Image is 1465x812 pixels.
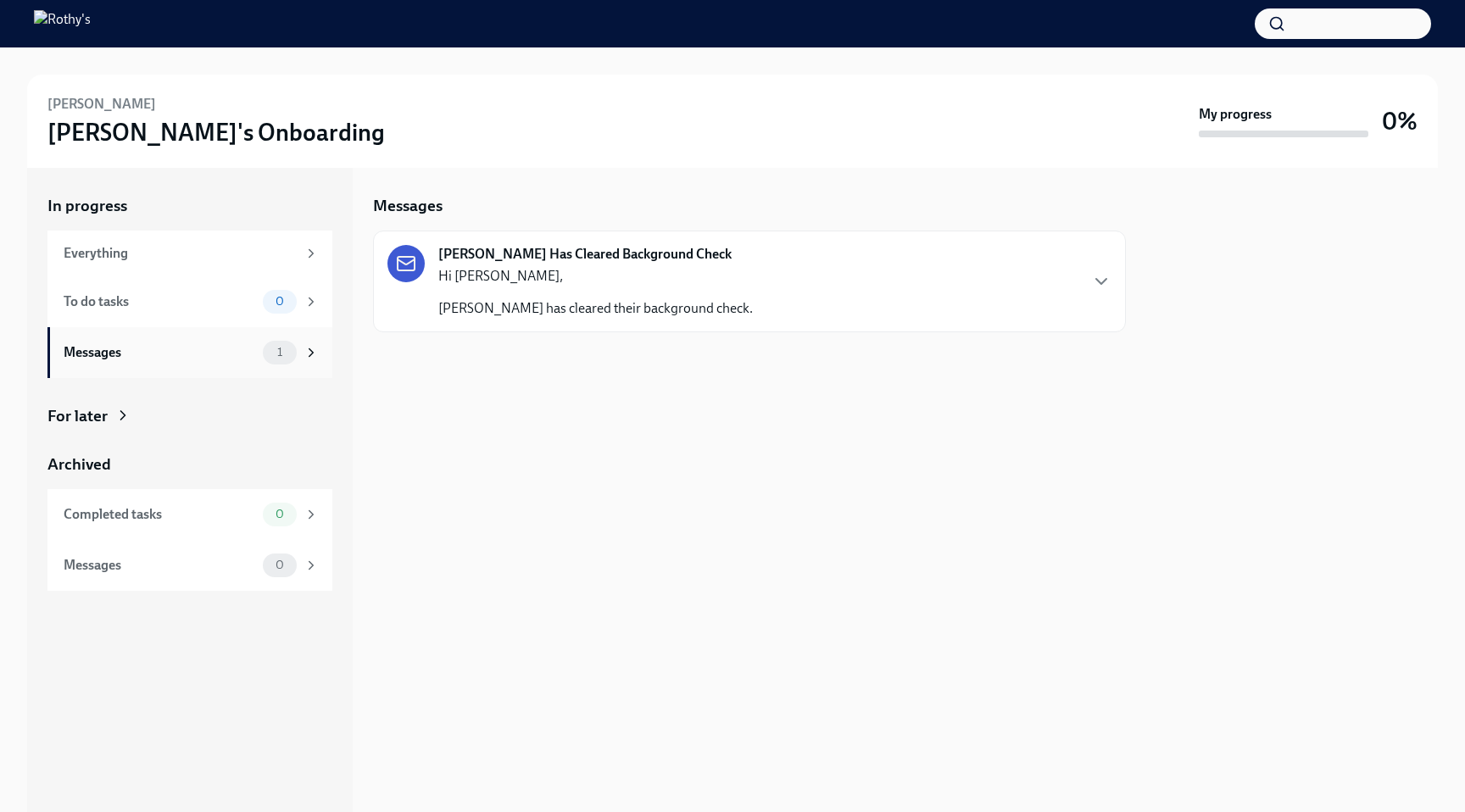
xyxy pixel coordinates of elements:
strong: My progress [1199,105,1272,124]
a: Everything [47,231,332,276]
div: Messages [64,556,256,575]
h3: [PERSON_NAME]'s Onboarding [47,117,385,147]
a: Completed tasks0 [47,489,332,540]
a: Messages0 [47,540,332,591]
p: Hi [PERSON_NAME], [438,267,753,286]
span: 0 [265,508,294,520]
a: Archived [47,453,332,476]
span: 1 [267,346,292,359]
div: Messages [64,343,256,362]
p: [PERSON_NAME] has cleared their background check. [438,299,753,318]
div: Completed tasks [64,505,256,524]
a: Messages1 [47,327,332,378]
span: 0 [265,295,294,308]
strong: [PERSON_NAME] Has Cleared Background Check [438,245,732,264]
a: To do tasks0 [47,276,332,327]
h5: Messages [373,195,443,217]
h6: [PERSON_NAME] [47,95,156,114]
div: Everything [64,244,297,263]
h3: 0% [1382,106,1418,136]
img: Rothy's [34,10,91,37]
a: In progress [47,195,332,217]
div: To do tasks [64,292,256,311]
a: For later [47,405,332,427]
span: 0 [265,559,294,571]
div: For later [47,405,108,427]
